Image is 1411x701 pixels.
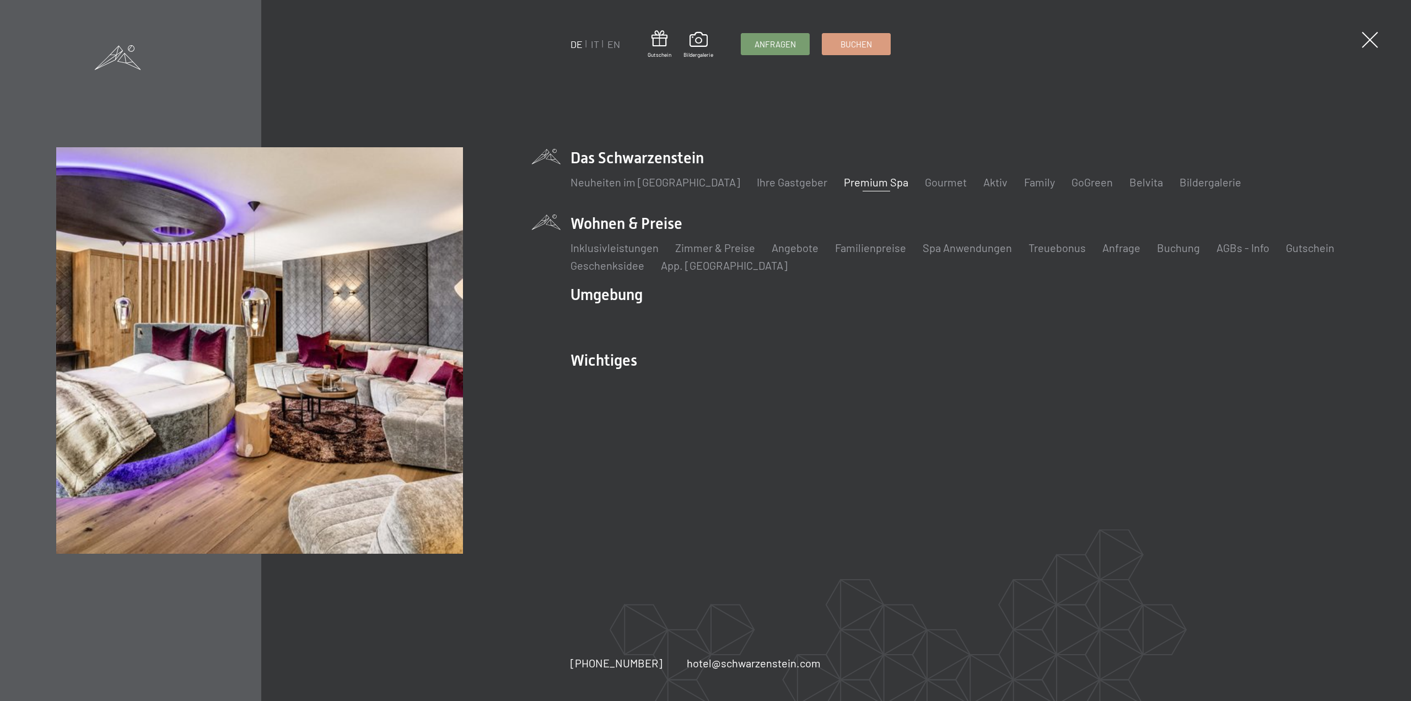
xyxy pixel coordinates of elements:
img: Ein Wellness-Urlaub in Südtirol – 7.700 m² Spa, 10 Saunen [56,147,462,554]
a: IT [591,38,599,50]
a: Spa Anwendungen [923,241,1012,254]
a: Bildergalerie [683,32,713,58]
a: AGBs - Info [1216,241,1269,254]
span: Anfragen [755,39,796,50]
a: Treuebonus [1028,241,1086,254]
a: Premium Spa [844,175,908,189]
a: Ihre Gastgeber [757,175,827,189]
a: Angebote [772,241,818,254]
span: Gutschein [648,51,671,58]
a: Bildergalerie [1180,175,1241,189]
span: Bildergalerie [683,51,713,58]
a: App. [GEOGRAPHIC_DATA] [661,259,788,272]
a: Gutschein [648,30,671,58]
a: Familienpreise [835,241,906,254]
a: [PHONE_NUMBER] [570,655,663,671]
a: Gutschein [1286,241,1334,254]
a: Anfrage [1102,241,1140,254]
a: Family [1024,175,1055,189]
a: Buchung [1157,241,1200,254]
a: Neuheiten im [GEOGRAPHIC_DATA] [570,175,740,189]
a: Zimmer & Preise [675,241,755,254]
a: Gourmet [925,175,967,189]
a: hotel@schwarzenstein.com [687,655,821,671]
a: EN [607,38,620,50]
a: Inklusivleistungen [570,241,659,254]
a: Aktiv [983,175,1008,189]
a: Anfragen [741,34,809,55]
a: DE [570,38,583,50]
span: [PHONE_NUMBER] [570,656,663,670]
a: Belvita [1129,175,1163,189]
a: Geschenksidee [570,259,644,272]
a: GoGreen [1071,175,1113,189]
span: Buchen [841,39,872,50]
a: Buchen [822,34,890,55]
